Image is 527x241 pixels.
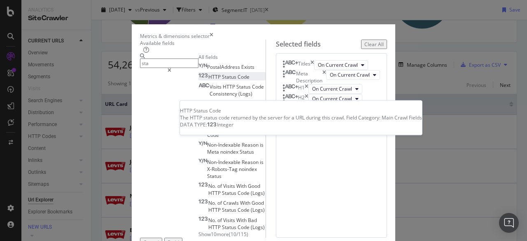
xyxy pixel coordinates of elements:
span: Good [252,199,264,206]
div: Clear All [364,41,384,48]
span: With [240,199,252,206]
div: Titles [298,60,310,70]
span: Status [222,73,238,80]
span: Reason [242,141,260,148]
span: Exists [241,63,254,70]
span: On Current Crawl [318,61,358,68]
span: of [217,217,223,224]
span: Show 10 more [198,231,229,238]
button: Clear All [361,40,387,49]
div: H1timesOn Current Crawl [283,84,380,94]
span: HTTP [208,206,222,213]
span: Code [238,206,251,213]
span: Consistency [210,90,238,97]
span: is [260,159,263,166]
div: H2 [298,94,305,104]
button: On Current Crawl [308,84,362,94]
span: ( 10 / 115 ) [229,231,248,238]
div: TitlestimesOn Current Crawl [283,60,380,70]
div: times [322,70,326,84]
span: Good [248,183,260,190]
span: With [236,183,248,190]
div: The HTTP status code returned by the server for a URL during this crawl. Field Category: Main Cra... [180,114,422,121]
input: Search by field name [140,58,198,68]
div: Open Intercom Messenger [499,213,519,233]
div: Available fields [140,40,266,47]
span: HTTP [208,190,222,197]
div: times [305,94,308,104]
span: Status [240,148,254,155]
span: On Current Crawl [312,85,352,92]
span: Meta [207,148,220,155]
div: times [310,60,314,70]
div: Meta Description [296,70,322,84]
span: X-Robots-Tag [207,166,239,173]
div: times [305,84,308,94]
div: H1 [298,84,305,94]
span: HTTP [223,83,236,90]
span: On Current Crawl [312,95,352,102]
span: Status [222,206,238,213]
span: Visits [223,217,236,224]
span: Code [238,224,251,231]
span: of [217,183,223,190]
div: All fields [198,54,266,61]
span: is [260,141,263,148]
span: noindex [239,166,257,173]
button: On Current Crawl [326,70,380,80]
span: Visits [223,183,236,190]
span: Status [236,83,252,90]
button: On Current Crawl [314,60,368,70]
div: HTTP Status Code [180,107,422,114]
span: PostalAddress [207,63,241,70]
span: Status [207,173,222,180]
span: DATA TYPE: [180,122,207,129]
span: On Current Crawl [330,71,370,78]
span: Bad [248,217,257,224]
span: No. [208,217,217,224]
span: Crawls [223,199,240,206]
div: Metrics & dimensions selector [140,33,210,40]
span: Integer [217,122,233,129]
span: (Logs) [251,190,265,197]
span: Non-Indexable [207,141,242,148]
div: times [210,33,213,40]
span: No. [208,199,217,206]
span: HTTP [208,224,222,231]
button: On Current Crawl [308,94,362,104]
span: With [236,217,248,224]
div: H2timesOn Current Crawl [283,94,380,104]
span: Code [238,190,251,197]
span: Visits [210,83,223,90]
span: (Logs) [238,90,252,97]
span: Code [252,83,264,90]
span: (Logs) [251,224,265,231]
span: Reason [242,159,260,166]
span: Status [222,190,238,197]
span: Status [222,224,238,231]
span: noindex [220,148,240,155]
span: of [217,199,223,206]
div: Selected fields [276,40,321,49]
span: Non-Indexable [207,159,242,166]
div: Meta DescriptiontimesOn Current Crawl [283,70,380,84]
span: HTTP [208,73,222,80]
span: Code [238,73,250,80]
span: (Logs) [251,206,265,213]
span: No. [208,183,217,190]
